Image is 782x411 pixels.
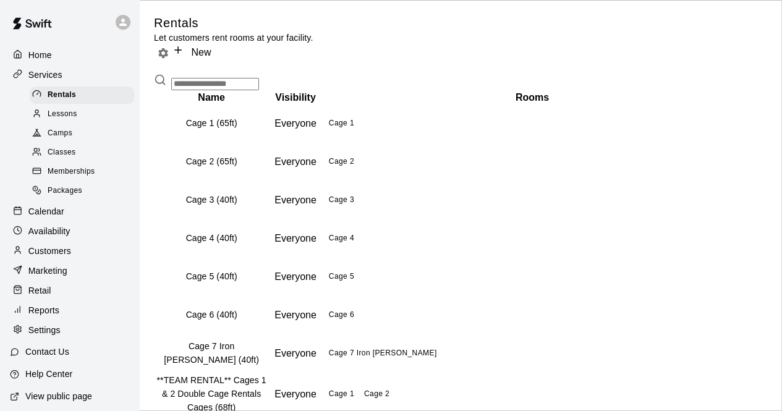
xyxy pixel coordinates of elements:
[30,106,134,123] div: Lessons
[270,195,321,206] div: This service is visible to all of your customers
[30,182,134,200] div: Packages
[30,163,134,180] div: Memberships
[270,348,321,358] span: Everyone
[28,324,61,336] p: Settings
[28,304,59,316] p: Reports
[270,271,321,282] div: This service is visible to all of your customers
[25,390,92,402] p: View public page
[28,49,52,61] p: Home
[329,195,354,204] span: Cage 3
[48,89,76,101] span: Rentals
[25,345,69,358] p: Contact Us
[30,144,134,161] div: Classes
[270,389,321,400] div: This service is visible to all of your customers
[28,225,70,237] p: Availability
[30,125,134,142] div: Camps
[10,261,129,280] a: Marketing
[10,66,129,84] a: Services
[10,222,129,240] a: Availability
[28,284,51,297] p: Retail
[154,15,313,32] h5: Rentals
[516,92,549,103] b: Rooms
[10,242,129,260] a: Customers
[270,389,321,399] span: Everyone
[10,46,129,64] a: Home
[270,348,321,359] div: This service is visible to all of your customers
[156,340,267,367] h6: Cage 7 Iron [PERSON_NAME] (40ft)
[270,310,321,320] span: Everyone
[329,157,354,166] span: Cage 2
[10,202,129,221] a: Calendar
[198,92,225,103] b: Name
[156,193,267,207] h6: Cage 3 (40ft)
[48,108,77,121] span: Lessons
[270,156,321,167] div: This service is visible to all of your customers
[270,310,321,321] div: This service is visible to all of your customers
[329,349,437,357] span: Cage 7 Iron [PERSON_NAME]
[30,182,139,201] a: Packages
[329,389,354,398] span: Cage 1
[30,104,139,124] a: Lessons
[270,233,321,244] div: This service is visible to all of your customers
[30,87,134,104] div: Rentals
[172,47,211,57] a: New
[30,143,139,163] a: Classes
[156,155,267,169] h6: Cage 2 (65ft)
[25,368,72,380] p: Help Center
[154,44,172,62] button: Rental settings
[154,32,313,44] p: Let customers rent rooms at your facility.
[270,233,321,244] span: Everyone
[28,69,62,81] p: Services
[10,321,129,339] a: Settings
[329,272,354,281] span: Cage 5
[48,127,72,140] span: Camps
[10,301,129,320] a: Reports
[270,156,321,167] span: Everyone
[10,281,129,300] a: Retail
[48,166,95,178] span: Memberships
[270,271,321,282] span: Everyone
[30,124,139,143] a: Camps
[48,146,75,159] span: Classes
[156,117,267,130] h6: Cage 1 (65ft)
[28,265,67,277] p: Marketing
[329,310,354,319] span: Cage 6
[28,245,71,257] p: Customers
[329,234,354,242] span: Cage 4
[156,308,267,322] h6: Cage 6 (40ft)
[329,119,354,127] span: Cage 1
[30,85,139,104] a: Rentals
[30,163,139,182] a: Memberships
[156,232,267,245] h6: Cage 4 (40ft)
[156,270,267,284] h6: Cage 5 (40ft)
[275,92,316,103] b: Visibility
[270,118,321,129] div: This service is visible to all of your customers
[28,205,64,218] p: Calendar
[270,118,321,129] span: Everyone
[270,195,321,205] span: Everyone
[364,389,389,398] span: Cage 2
[48,185,82,197] span: Packages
